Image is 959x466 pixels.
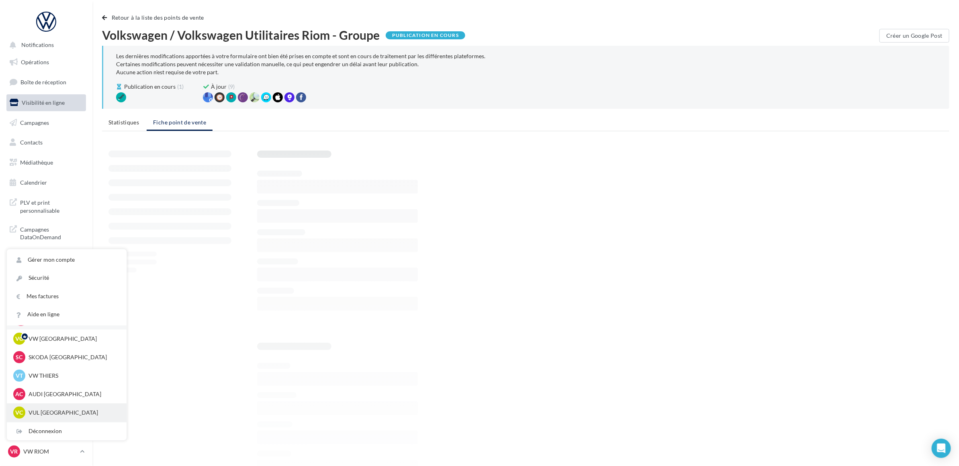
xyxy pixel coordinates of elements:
div: Open Intercom Messenger [932,439,951,458]
button: Retour à la liste des points de vente [102,13,207,22]
span: PLV et print personnalisable [20,197,83,214]
span: Publication en cours [124,83,176,91]
a: VR VW RIOM [6,444,86,459]
a: Médiathèque [5,154,88,171]
p: VW THIERS [29,372,117,380]
p: SKODA [GEOGRAPHIC_DATA] [29,353,117,361]
a: Boîte de réception [5,73,88,91]
div: Publication en cours [386,31,465,39]
a: Contacts [5,134,88,151]
span: VC [16,335,23,343]
span: Calendrier [20,179,47,186]
span: (1) [177,83,184,91]
a: Gérer mon compte [7,251,127,269]
a: Mes factures [7,287,127,305]
p: VW RIOM [23,448,77,456]
span: (9) [228,83,235,91]
span: VR [10,448,18,456]
span: À jour [211,83,227,91]
p: AUDI [GEOGRAPHIC_DATA] [29,390,117,398]
a: PLV et print personnalisable [5,194,88,218]
span: Visibilité en ligne [22,99,65,106]
span: Campagnes DataOnDemand [20,224,83,241]
span: Campagnes [20,119,49,126]
div: Les dernières modifications apportées à votre formulaire ont bien été prises en compte et sont en... [116,52,937,76]
a: Aide en ligne [7,305,127,324]
span: Médiathèque [20,159,53,166]
span: VT [16,372,23,380]
span: AC [16,390,23,398]
span: SC [16,353,23,361]
a: Calendrier [5,174,88,191]
span: Retour à la liste des points de vente [112,14,204,21]
a: Visibilité en ligne [5,94,88,111]
a: Campagnes DataOnDemand [5,221,88,244]
a: Sécurité [7,269,127,287]
span: Notifications [21,42,54,49]
div: Déconnexion [7,422,127,440]
p: VW [GEOGRAPHIC_DATA] [29,335,117,343]
span: Boîte de réception [20,79,66,85]
span: Volkswagen / Volkswagen Utilitaires Riom - Groupe [102,29,380,41]
a: Campagnes [5,114,88,131]
span: Opérations [21,59,49,65]
span: Contacts [20,139,43,146]
a: Opérations [5,54,88,71]
span: VC [16,409,23,417]
button: Créer un Google Post [879,29,949,43]
span: Statistiques [108,119,139,126]
p: VUL [GEOGRAPHIC_DATA] [29,409,117,417]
